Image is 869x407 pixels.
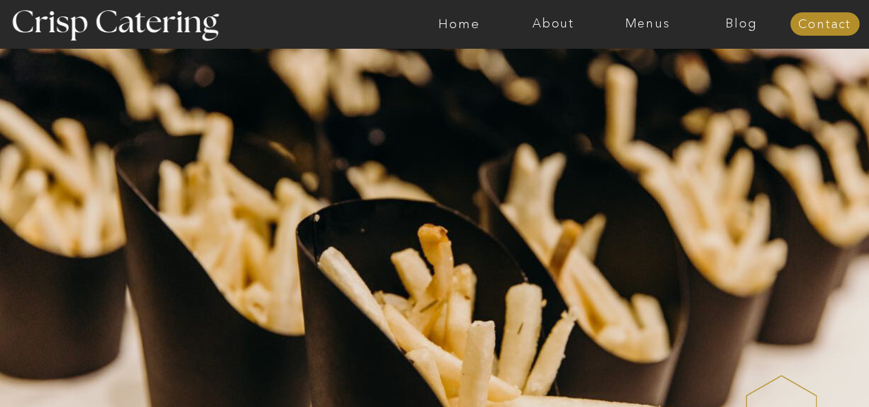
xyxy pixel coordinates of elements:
[695,17,789,31] a: Blog
[412,17,506,31] a: Home
[506,17,600,31] a: About
[790,18,859,32] a: Contact
[600,17,695,31] a: Menus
